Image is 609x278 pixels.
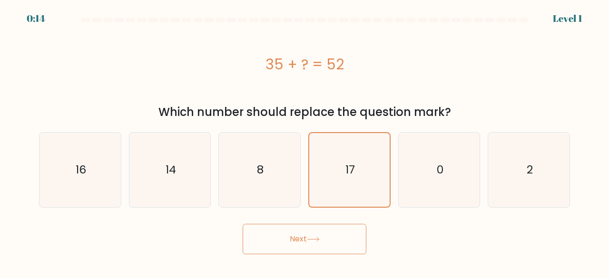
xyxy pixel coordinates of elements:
[345,162,355,177] text: 17
[76,162,86,178] text: 16
[553,11,582,26] div: Level 1
[257,162,264,178] text: 8
[243,224,366,254] button: Next
[27,11,45,26] div: 0:14
[45,104,564,121] div: Which number should replace the question mark?
[39,54,570,75] div: 35 + ? = 52
[527,162,533,178] text: 2
[437,162,443,178] text: 0
[166,162,176,178] text: 14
